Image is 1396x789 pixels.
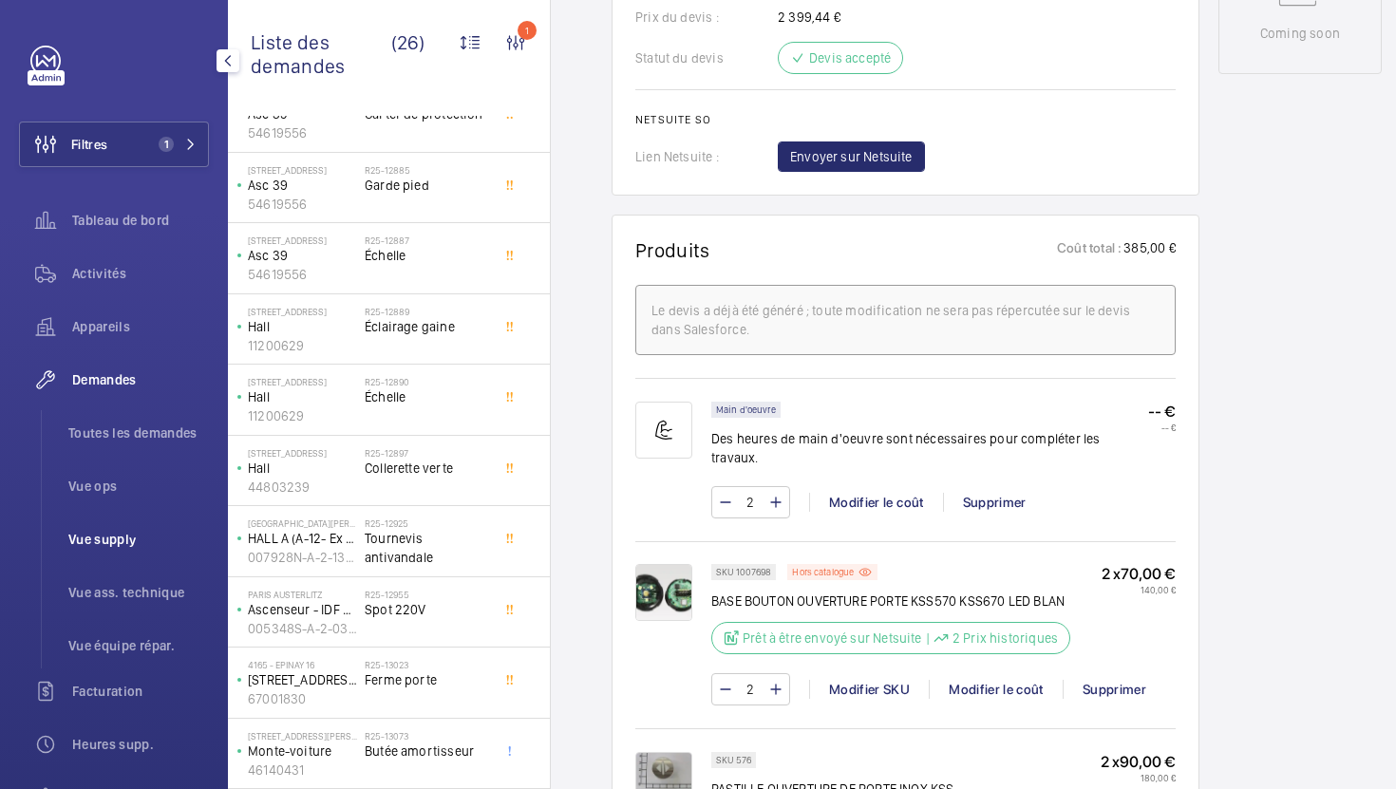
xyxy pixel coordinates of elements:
[1148,402,1176,422] p: -- €
[248,517,357,529] p: [GEOGRAPHIC_DATA][PERSON_NAME]
[635,238,710,262] h1: Produits
[635,564,692,621] img: vk3sLQ9JcBpflfPwdPgn0j25tLerRIYtyYXbcIupJDWd6f28.png
[365,589,490,600] h2: R25-12955
[248,478,357,497] p: 44803239
[365,447,490,459] h2: R25-12897
[248,529,357,548] p: HALL A (A-12- Ex 11376722 ex 3A)
[1260,24,1340,43] p: Coming soon
[248,195,357,214] p: 54619556
[1102,584,1176,595] p: 140,00 €
[248,123,357,142] p: 54619556
[71,135,107,154] span: Filtres
[248,730,357,742] p: [STREET_ADDRESS][PERSON_NAME]
[248,176,357,195] p: Asc 39
[248,459,357,478] p: Hall
[926,629,930,648] div: |
[248,387,357,406] p: Hall
[248,406,357,425] p: 11200629
[248,246,357,265] p: Asc 39
[1101,752,1176,772] p: 2 x 90,00 €
[365,164,490,176] h2: R25-12885
[790,147,913,166] span: Envoyer sur Netsuite
[68,583,209,602] span: Vue ass. technique
[248,659,357,670] p: 4165 - EPINAY 16
[365,246,490,265] span: Échelle
[778,141,925,172] button: Envoyer sur Netsuite
[1057,238,1122,262] p: Coût total :
[716,757,751,763] p: SKU 576
[248,742,357,761] p: Monte-voiture
[365,235,490,246] h2: R25-12887
[365,317,490,336] span: Éclairage gaine
[68,477,209,496] span: Vue ops
[1063,680,1165,699] div: Supprimer
[1148,422,1176,433] p: -- €
[365,176,490,195] span: Garde pied
[365,659,490,670] h2: R25-13023
[929,680,1063,699] div: Modifier le coût
[248,235,357,246] p: [STREET_ADDRESS]
[365,529,490,567] span: Tournevis antivandale
[635,113,1176,126] h2: Netsuite SO
[248,689,357,708] p: 67001830
[248,376,357,387] p: [STREET_ADDRESS]
[68,423,209,442] span: Toutes les demandes
[1122,238,1175,262] p: 385,00 €
[248,336,357,355] p: 11200629
[248,600,357,619] p: Ascenseur - IDF VOIE 1/3(4523)
[251,30,391,78] span: Liste des demandes
[72,264,209,283] span: Activités
[365,459,490,478] span: Collerette verte
[248,265,357,284] p: 54619556
[248,761,357,780] p: 46140431
[248,306,357,317] p: [STREET_ADDRESS]
[716,406,776,413] p: Main d'oeuvre
[68,636,209,655] span: Vue équipe répar.
[651,301,1160,339] div: Le devis a déjà été généré ; toute modification ne sera pas répercutée sur le devis dans Salesforce.
[716,569,771,575] p: SKU 1007698
[1102,564,1176,584] p: 2 x 70,00 €
[248,317,357,336] p: Hall
[365,306,490,317] h2: R25-12889
[953,629,1058,648] p: 2 Prix historiques
[248,164,357,176] p: [STREET_ADDRESS]
[365,742,490,761] span: Butée amortisseur
[365,376,490,387] h2: R25-12890
[72,211,209,230] span: Tableau de bord
[792,569,854,575] p: Hors catalogue
[365,670,490,689] span: Ferme porte
[72,735,209,754] span: Heures supp.
[19,122,209,167] button: Filtres1
[72,370,209,389] span: Demandes
[711,592,1070,611] p: BASE BOUTON OUVERTURE PORTE KSS570 KSS670 LED BLAN
[711,429,1148,467] p: Des heures de main d'oeuvre sont nécessaires pour compléter les travaux.
[248,619,357,638] p: 005348S-A-2-03-0-03
[72,317,209,336] span: Appareils
[1101,772,1176,783] p: 180,00 €
[365,600,490,619] span: Spot 220V
[68,530,209,549] span: Vue supply
[743,629,922,648] p: Prêt à être envoyé sur Netsuite
[365,517,490,529] h2: R25-12925
[635,402,692,459] img: muscle-sm.svg
[248,670,357,689] p: [STREET_ADDRESS]
[72,682,209,701] span: Facturation
[365,730,490,742] h2: R25-13073
[365,387,490,406] span: Échelle
[159,137,174,152] span: 1
[248,447,357,459] p: [STREET_ADDRESS]
[809,680,929,699] div: Modifier SKU
[248,548,357,567] p: 007928N-A-2-13-0-13
[943,493,1046,512] div: Supprimer
[809,493,943,512] div: Modifier le coût
[248,589,357,600] p: PARIS AUSTERLITZ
